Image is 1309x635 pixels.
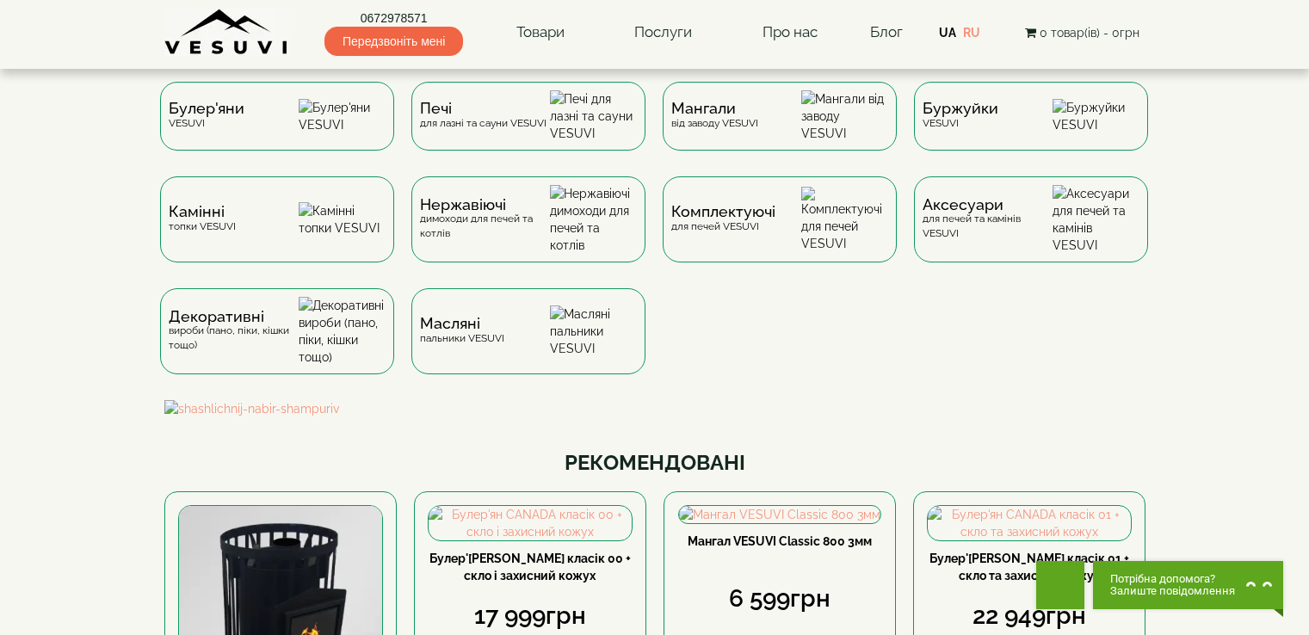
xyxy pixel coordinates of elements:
[927,599,1132,633] div: 22 949грн
[420,317,504,330] span: Масляні
[1036,561,1084,609] button: Get Call button
[164,400,1145,417] img: shashlichnij-nabir-shampuriv
[169,310,299,324] span: Декоративні
[169,205,236,233] div: топки VESUVI
[929,552,1129,583] a: Булер'[PERSON_NAME] класік 01 + скло та захисний кожух
[151,82,403,176] a: Булер'яниVESUVI Булер'яни VESUVI
[299,297,386,366] img: Декоративні вироби (пано, піки, кішки тощо)
[679,506,880,523] img: Мангал VESUVI Classic 800 3мм
[299,202,386,237] img: Камінні топки VESUVI
[169,205,236,219] span: Камінні
[499,13,582,52] a: Товари
[151,176,403,288] a: Каміннітопки VESUVI Камінні топки VESUVI
[671,102,758,130] div: від заводу VESUVI
[963,26,980,40] a: RU
[939,26,956,40] a: UA
[1053,99,1139,133] img: Буржуйки VESUVI
[169,310,299,353] div: вироби (пано, піки, кішки тощо)
[169,102,244,115] span: Булер'яни
[923,102,998,115] span: Буржуйки
[923,198,1053,212] span: Аксесуари
[1110,585,1235,597] span: Залиште повідомлення
[677,582,882,616] div: 6 599грн
[617,13,709,52] a: Послуги
[801,187,888,252] img: Комплектуючі для печей VESUVI
[671,205,775,233] div: для печей VESUVI
[1040,26,1139,40] span: 0 товар(ів) - 0грн
[550,185,637,254] img: Нержавіючі димоходи для печей та котлів
[164,9,289,56] img: Завод VESUVI
[299,99,386,133] img: Булер'яни VESUVI
[905,82,1157,176] a: БуржуйкиVESUVI Буржуйки VESUVI
[420,102,546,115] span: Печі
[403,82,654,176] a: Печідля лазні та сауни VESUVI Печі для лазні та сауни VESUVI
[429,506,632,540] img: Булер'ян CANADA класік 00 + скло і захисний кожух
[745,13,835,52] a: Про нас
[1053,185,1139,254] img: Аксесуари для печей та камінів VESUVI
[671,205,775,219] span: Комплектуючі
[550,90,637,142] img: Печі для лазні та сауни VESUVI
[403,288,654,400] a: Масляніпальники VESUVI Масляні пальники VESUVI
[654,82,905,176] a: Мангаливід заводу VESUVI Мангали від заводу VESUVI
[169,102,244,130] div: VESUVI
[429,552,631,583] a: Булер'[PERSON_NAME] класік 00 + скло і захисний кожух
[688,534,872,548] a: Мангал VESUVI Classic 800 3мм
[420,317,504,345] div: пальники VESUVI
[403,176,654,288] a: Нержавіючідимоходи для печей та котлів Нержавіючі димоходи для печей та котлів
[324,9,463,27] a: 0672978571
[420,102,546,130] div: для лазні та сауни VESUVI
[324,27,463,56] span: Передзвоніть мені
[928,506,1131,540] img: Булер'ян CANADA класік 01 + скло та захисний кожух
[550,305,637,357] img: Масляні пальники VESUVI
[420,198,550,212] span: Нержавіючі
[1110,573,1235,585] span: Потрібна допомога?
[420,198,550,241] div: димоходи для печей та котлів
[151,288,403,400] a: Декоративнівироби (пано, піки, кішки тощо) Декоративні вироби (пано, піки, кішки тощо)
[905,176,1157,288] a: Аксесуаридля печей та камінів VESUVI Аксесуари для печей та камінів VESUVI
[428,599,633,633] div: 17 999грн
[1020,23,1145,42] button: 0 товар(ів) - 0грн
[671,102,758,115] span: Мангали
[1093,561,1283,609] button: Chat button
[923,102,998,130] div: VESUVI
[654,176,905,288] a: Комплектуючідля печей VESUVI Комплектуючі для печей VESUVI
[870,23,903,40] a: Блог
[801,90,888,142] img: Мангали від заводу VESUVI
[923,198,1053,241] div: для печей та камінів VESUVI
